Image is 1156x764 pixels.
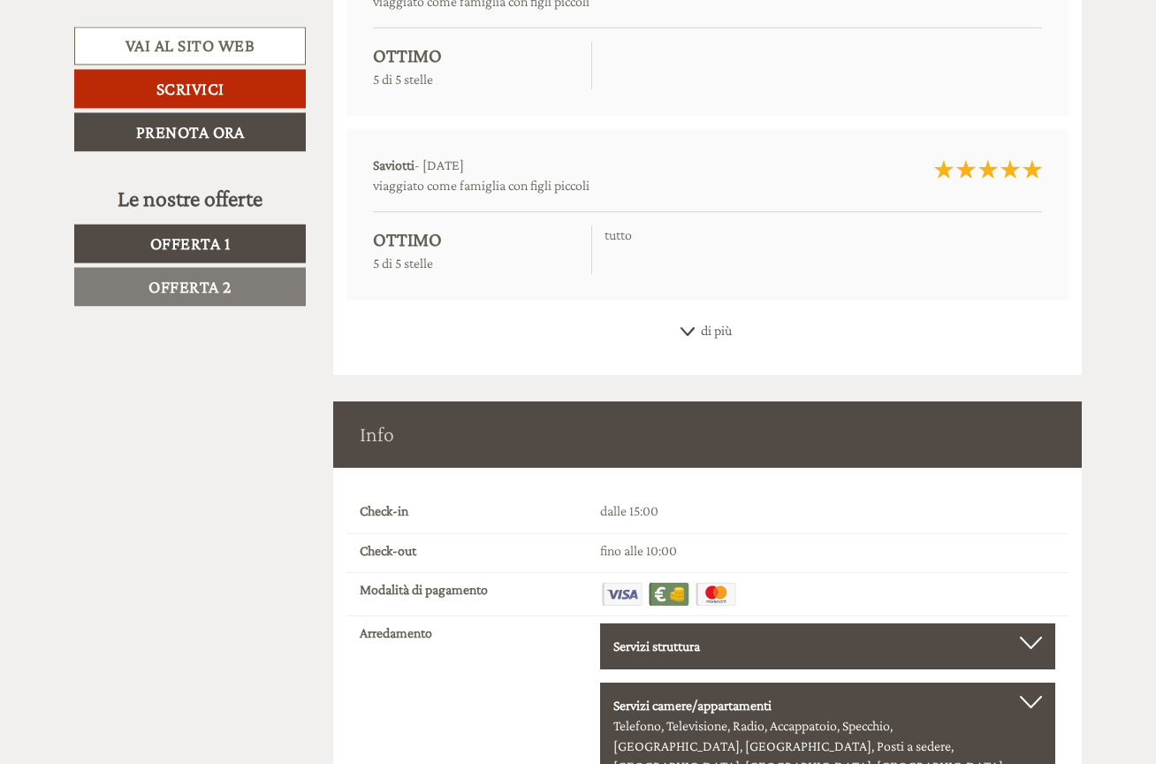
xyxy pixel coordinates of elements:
[373,176,810,196] div: viaggiato come famiglia con figli piccoli
[360,156,824,196] div: - [DATE]
[591,225,1055,273] div: tutto
[333,314,1083,348] div: di più
[360,225,591,273] div: 5 di 5 stelle
[360,501,408,522] label: Check-in
[317,13,380,43] div: [DATE]
[13,48,244,102] div: Buon giorno, come possiamo aiutarla?
[598,458,697,497] button: Invia
[27,86,235,98] small: 10:56
[360,580,488,600] label: Modalità di pagamento
[373,225,578,253] div: Ottimo
[333,401,1083,467] div: Info
[27,51,235,65] div: Zin Senfter Residence
[587,541,1069,562] div: fino alle 10:00
[694,580,738,607] img: Maestro
[587,501,1069,522] div: dalle 15:00
[148,277,232,296] span: Offerta 2
[74,112,306,151] a: Prenota ora
[360,541,416,562] label: Check-out
[647,580,691,607] img: Contanti
[74,27,306,65] a: Vai al sito web
[360,42,591,89] div: 5 di 5 stelle
[600,580,644,607] img: Visa
[74,182,306,215] div: Le nostre offerte
[373,157,414,172] strong: Saviotti
[150,233,231,253] span: Offerta 1
[360,623,432,644] label: Arredamento
[613,638,700,653] b: Servizi struttura
[74,69,306,108] a: Scrivici
[613,698,772,713] b: Servizi camere/appartamenti
[373,42,578,69] div: Ottimo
